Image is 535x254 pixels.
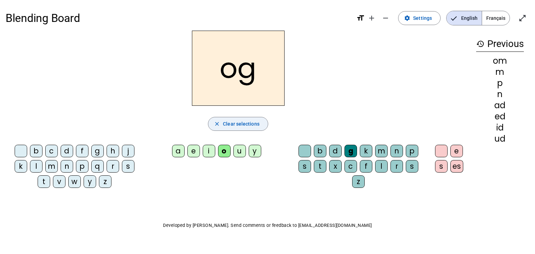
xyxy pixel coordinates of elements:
[390,160,403,173] div: r
[298,160,311,173] div: s
[122,145,134,157] div: j
[233,145,246,157] div: u
[482,11,510,25] span: Français
[76,145,88,157] div: f
[91,145,104,157] div: g
[360,145,372,157] div: k
[476,68,524,76] div: m
[187,145,200,157] div: e
[76,160,88,173] div: p
[476,79,524,87] div: p
[61,160,73,173] div: n
[172,145,185,157] div: a
[45,160,58,173] div: m
[476,112,524,121] div: ed
[314,145,326,157] div: b
[381,14,390,22] mat-icon: remove
[91,160,104,173] div: q
[476,124,524,132] div: id
[223,120,259,128] span: Clear selections
[208,117,268,131] button: Clear selections
[192,31,285,106] h2: og
[435,160,448,173] div: s
[476,36,524,52] h3: Previous
[413,14,432,22] span: Settings
[30,160,42,173] div: l
[214,121,220,127] mat-icon: close
[107,160,119,173] div: r
[6,221,529,230] p: Developed by [PERSON_NAME]. Send comments or feedback to [EMAIL_ADDRESS][DOMAIN_NAME]
[375,160,388,173] div: l
[367,14,376,22] mat-icon: add
[446,11,510,25] mat-button-toggle-group: Language selection
[352,175,365,188] div: z
[203,145,215,157] div: i
[390,145,403,157] div: n
[404,15,410,21] mat-icon: settings
[406,160,418,173] div: s
[356,14,365,22] mat-icon: format_size
[450,160,463,173] div: es
[249,145,261,157] div: y
[476,57,524,65] div: om
[122,160,134,173] div: s
[360,160,372,173] div: f
[398,11,441,25] button: Settings
[45,145,58,157] div: c
[365,11,379,25] button: Increase font size
[53,175,65,188] div: v
[314,160,326,173] div: t
[518,14,527,22] mat-icon: open_in_full
[476,90,524,98] div: n
[375,145,388,157] div: m
[476,40,484,48] mat-icon: history
[344,145,357,157] div: g
[38,175,50,188] div: t
[6,7,351,29] h1: Blending Board
[379,11,393,25] button: Decrease font size
[515,11,529,25] button: Enter full screen
[406,145,418,157] div: p
[68,175,81,188] div: w
[107,145,119,157] div: h
[15,160,27,173] div: k
[84,175,96,188] div: y
[450,145,463,157] div: e
[344,160,357,173] div: c
[99,175,111,188] div: z
[329,160,342,173] div: x
[30,145,42,157] div: b
[476,135,524,143] div: ud
[476,101,524,110] div: ad
[447,11,482,25] span: English
[329,145,342,157] div: d
[218,145,231,157] div: o
[61,145,73,157] div: d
